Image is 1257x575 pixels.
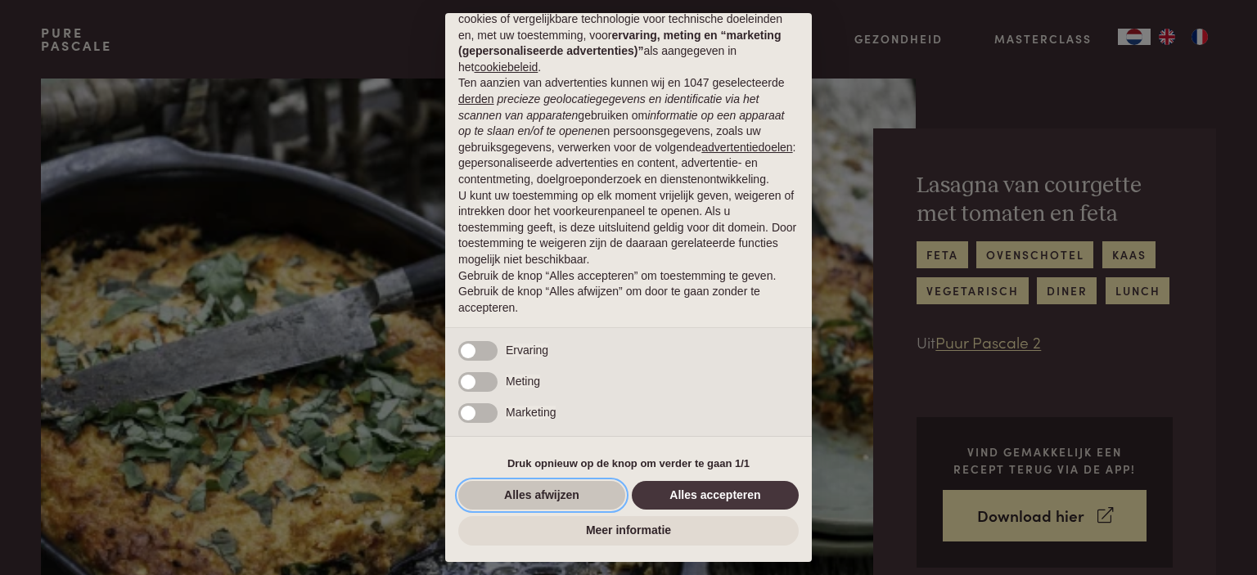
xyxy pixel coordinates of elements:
strong: ervaring, meting en “marketing (gepersonaliseerde advertenties)” [458,29,781,58]
button: Alles accepteren [632,481,799,510]
span: Ervaring [506,344,548,357]
button: advertentiedoelen [701,140,792,156]
span: Meting [506,375,540,388]
span: Marketing [506,406,556,419]
p: Gebruik de knop “Alles accepteren” om toestemming te geven. Gebruik de knop “Alles afwijzen” om d... [458,268,799,317]
p: Ten aanzien van advertenties kunnen wij en 1047 geselecteerde gebruiken om en persoonsgegevens, z... [458,75,799,187]
button: Alles afwijzen [458,481,625,510]
button: derden [458,92,494,108]
em: precieze geolocatiegegevens en identificatie via het scannen van apparaten [458,92,759,122]
a: cookiebeleid [474,61,538,74]
button: Meer informatie [458,516,799,546]
em: informatie op een apparaat op te slaan en/of te openen [458,109,785,138]
p: U kunt uw toestemming op elk moment vrijelijk geven, weigeren of intrekken door het voorkeurenpan... [458,188,799,268]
